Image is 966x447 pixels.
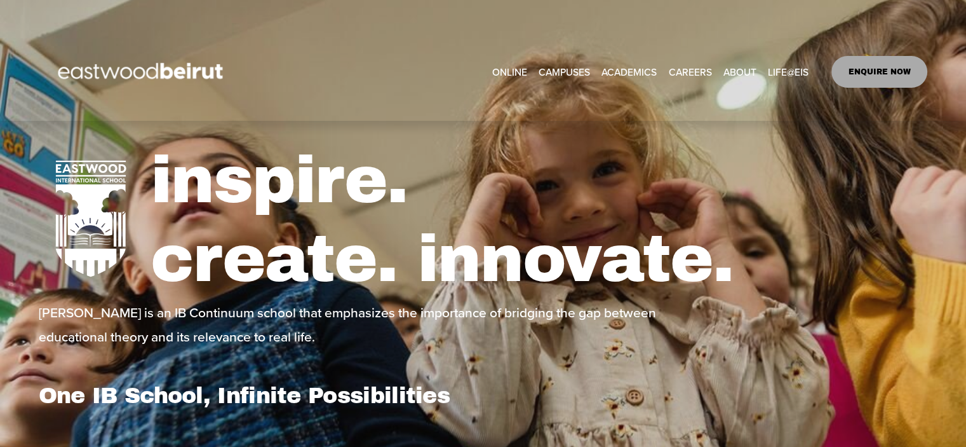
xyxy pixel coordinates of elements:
[39,382,480,409] h1: One IB School, Infinite Possibilities
[539,62,590,81] a: folder dropdown
[539,63,590,81] span: CAMPUSES
[668,62,711,81] a: CAREERS
[601,62,657,81] a: folder dropdown
[39,300,666,348] p: [PERSON_NAME] is an IB Continuum school that emphasizes the importance of bridging the gap betwee...
[723,63,756,81] span: ABOUT
[39,39,246,104] img: EastwoodIS Global Site
[151,141,927,299] h1: inspire. create. innovate.
[492,62,527,81] a: ONLINE
[768,63,808,81] span: LIFE@EIS
[831,56,927,88] a: ENQUIRE NOW
[723,62,756,81] a: folder dropdown
[601,63,657,81] span: ACADEMICS
[768,62,808,81] a: folder dropdown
